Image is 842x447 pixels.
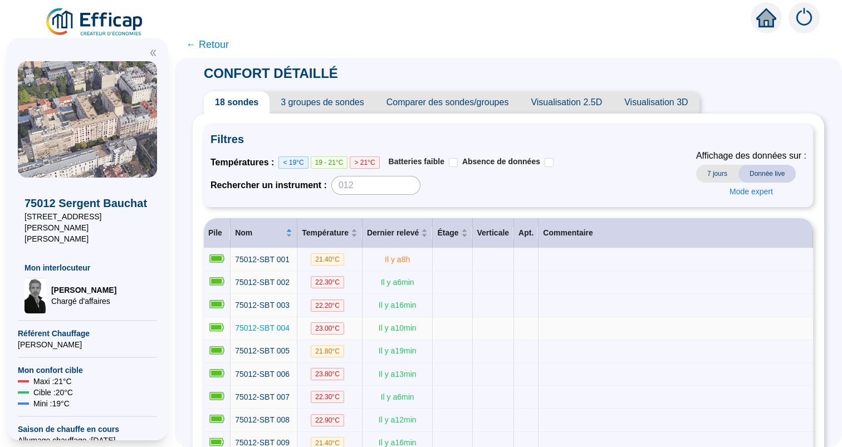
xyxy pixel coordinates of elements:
span: 23.00 °C [311,322,344,335]
a: 75012-SBT 001 [235,254,290,266]
a: 75012-SBT 006 [235,369,290,380]
span: 22.20 °C [311,299,344,312]
span: home [756,8,776,28]
a: 75012-SBT 003 [235,299,290,311]
input: 012 [331,176,420,195]
span: Il y a 16 min [379,301,417,310]
span: Il y a 10 min [379,323,417,332]
span: Températures : [210,156,278,169]
span: [PERSON_NAME] [51,284,116,296]
span: Mini : 19 °C [33,398,70,409]
span: Mode expert [730,186,773,198]
span: Batteries faible [389,157,444,166]
span: 21.40 °C [311,253,344,266]
span: Température [302,227,349,239]
span: < 19°C [278,156,308,169]
span: 22.30 °C [311,276,344,288]
span: Étage [437,227,458,239]
th: Étage [433,218,472,248]
span: Maxi : 21 °C [33,376,72,387]
span: Référent Chauffage [18,328,157,339]
th: Verticale [473,218,515,248]
th: Nom [231,218,297,248]
span: Il y a 13 min [379,370,417,379]
span: Visualisation 2.5D [520,91,613,114]
span: > 21°C [350,156,379,169]
span: 75012-SBT 008 [235,415,290,424]
span: 23.80 °C [311,368,344,380]
span: Mon confort cible [18,365,157,376]
a: 75012-SBT 007 [235,391,290,403]
span: Mon interlocuteur [25,262,150,273]
span: Il y a 19 min [379,346,417,355]
span: Il y a 6 min [381,392,414,401]
span: Rechercher un instrument : [210,179,327,192]
th: Température [297,218,363,248]
span: Il y a 16 min [379,438,417,447]
span: Dernier relevé [367,227,419,239]
a: 75012-SBT 005 [235,345,290,357]
span: Cible : 20 °C [33,387,73,398]
span: Nom [235,227,283,239]
span: Saison de chauffe en cours [18,424,157,435]
th: Dernier relevé [363,218,433,248]
span: 75012-SBT 004 [235,323,290,332]
span: Il y a 6 min [381,278,414,287]
span: Il y a 12 min [379,415,417,424]
span: Affichage des données sur : [696,149,806,163]
span: Comparer des sondes/groupes [375,91,520,114]
span: Visualisation 3D [613,91,699,114]
span: 75012-SBT 009 [235,438,290,447]
a: 75012-SBT 008 [235,414,290,426]
img: alerts [789,2,820,33]
img: Chargé d'affaires [25,278,47,313]
span: Donnée live [738,165,796,183]
span: [PERSON_NAME] [18,339,157,350]
span: 75012-SBT 001 [235,255,290,264]
span: 75012-SBT 005 [235,346,290,355]
span: 18 sondes [204,91,270,114]
img: efficap energie logo [45,7,145,38]
th: Apt. [514,218,539,248]
span: 22.30 °C [311,391,344,403]
span: 7 jours [696,165,738,183]
span: 75012-SBT 007 [235,392,290,401]
span: double-left [149,49,157,57]
span: [STREET_ADDRESS][PERSON_NAME][PERSON_NAME] [25,211,150,244]
span: Absence de données [462,157,540,166]
span: Chargé d'affaires [51,296,116,307]
span: Il y a 8 h [385,255,410,264]
a: 75012-SBT 004 [235,322,290,334]
span: 75012-SBT 003 [235,301,290,310]
span: ← Retour [186,37,229,52]
th: Commentaire [539,218,813,248]
span: Allumage chauffage : [DATE] [18,435,157,446]
span: 3 groupes de sondes [270,91,375,114]
span: 75012 Sergent Bauchat [25,195,150,211]
span: Pile [208,228,222,237]
span: CONFORT DÉTAILLÉ [193,66,349,81]
a: 75012-SBT 002 [235,277,290,288]
span: 75012-SBT 002 [235,278,290,287]
span: Filtres [210,131,806,147]
span: 75012-SBT 006 [235,370,290,379]
span: 21.80 °C [311,345,344,357]
button: Mode expert [721,183,782,200]
span: 22.90 °C [311,414,344,426]
span: 19 - 21°C [311,156,348,169]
